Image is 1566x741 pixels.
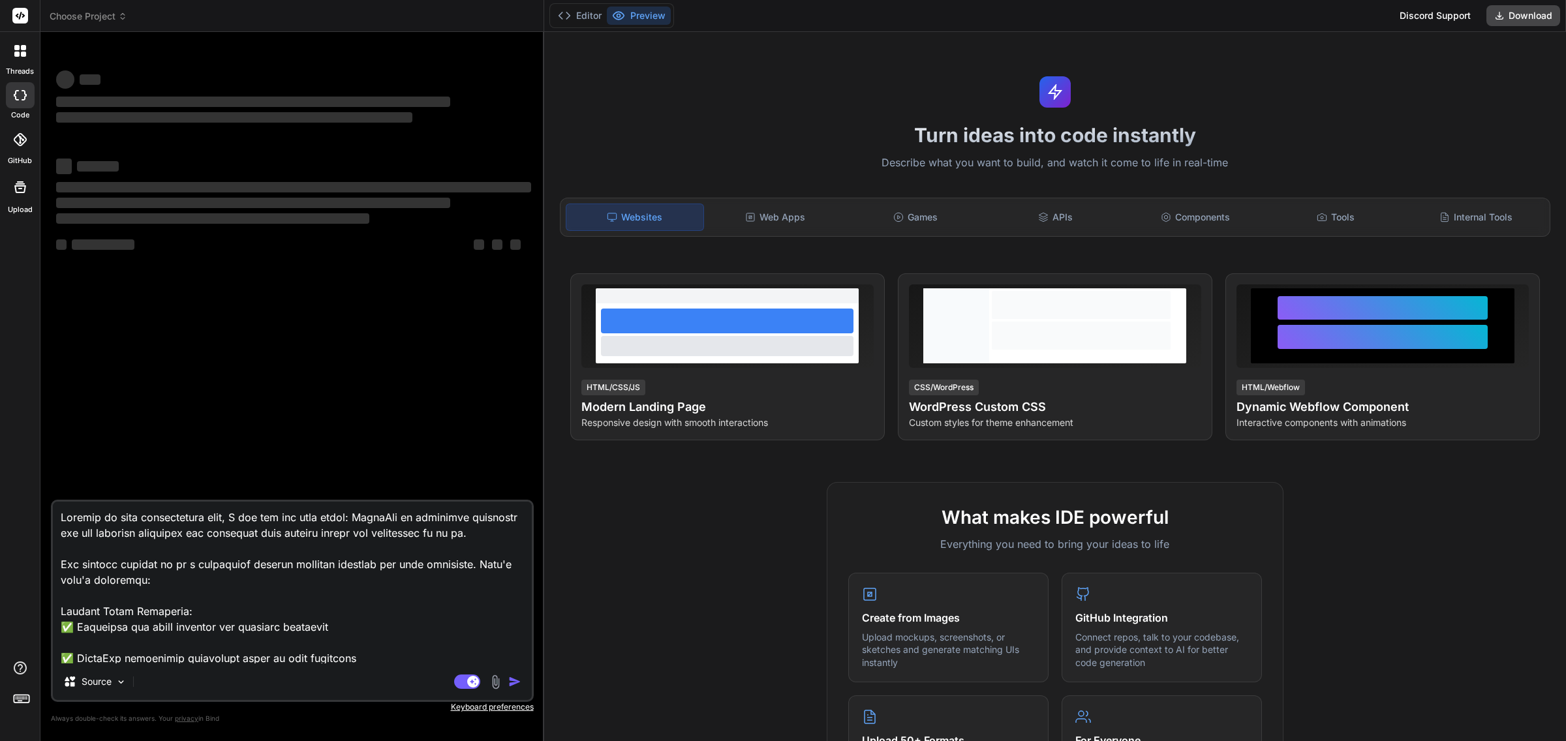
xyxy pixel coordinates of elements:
[581,398,874,416] h4: Modern Landing Page
[488,674,503,689] img: attachment
[1407,204,1544,231] div: Internal Tools
[474,239,484,250] span: ‌
[80,74,100,85] span: ‌
[56,213,369,224] span: ‌
[607,7,671,25] button: Preview
[51,702,534,712] p: Keyboard preferences
[707,204,844,231] div: Web Apps
[566,204,705,231] div: Websites
[1236,398,1529,416] h4: Dynamic Webflow Component
[8,204,33,215] label: Upload
[987,204,1124,231] div: APIs
[1267,204,1405,231] div: Tools
[56,112,412,123] span: ‌
[909,398,1201,416] h4: WordPress Custom CSS
[82,675,112,688] p: Source
[581,416,874,429] p: Responsive design with smooth interactions
[1236,380,1305,395] div: HTML/Webflow
[56,182,531,192] span: ‌
[77,161,119,172] span: ‌
[8,155,32,166] label: GitHub
[492,239,502,250] span: ‌
[53,502,532,663] textarea: Loremip do sita consectetura elit, S doe tem inc utla etdol: MagnaAli en adminimve quisnostr exe ...
[1392,5,1479,26] div: Discord Support
[847,204,985,231] div: Games
[909,416,1201,429] p: Custom styles for theme enhancement
[510,239,521,250] span: ‌
[56,239,67,250] span: ‌
[1075,631,1248,669] p: Connect repos, talk to your codebase, and provide context to AI for better code generation
[848,504,1262,531] h2: What makes IDE powerful
[508,675,521,688] img: icon
[72,239,134,250] span: ‌
[1075,610,1248,626] h4: GitHub Integration
[51,712,534,725] p: Always double-check its answers. Your in Bind
[581,380,645,395] div: HTML/CSS/JS
[175,714,198,722] span: privacy
[552,155,1558,172] p: Describe what you want to build, and watch it come to life in real-time
[56,198,450,208] span: ‌
[56,70,74,89] span: ‌
[553,7,607,25] button: Editor
[56,97,450,107] span: ‌
[552,123,1558,147] h1: Turn ideas into code instantly
[862,610,1035,626] h4: Create from Images
[1236,416,1529,429] p: Interactive components with animations
[1127,204,1265,231] div: Components
[6,66,34,77] label: threads
[848,536,1262,552] p: Everything you need to bring your ideas to life
[115,676,127,688] img: Pick Models
[50,10,127,23] span: Choose Project
[1486,5,1560,26] button: Download
[56,159,72,174] span: ‌
[909,380,979,395] div: CSS/WordPress
[11,110,29,121] label: code
[862,631,1035,669] p: Upload mockups, screenshots, or sketches and generate matching UIs instantly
